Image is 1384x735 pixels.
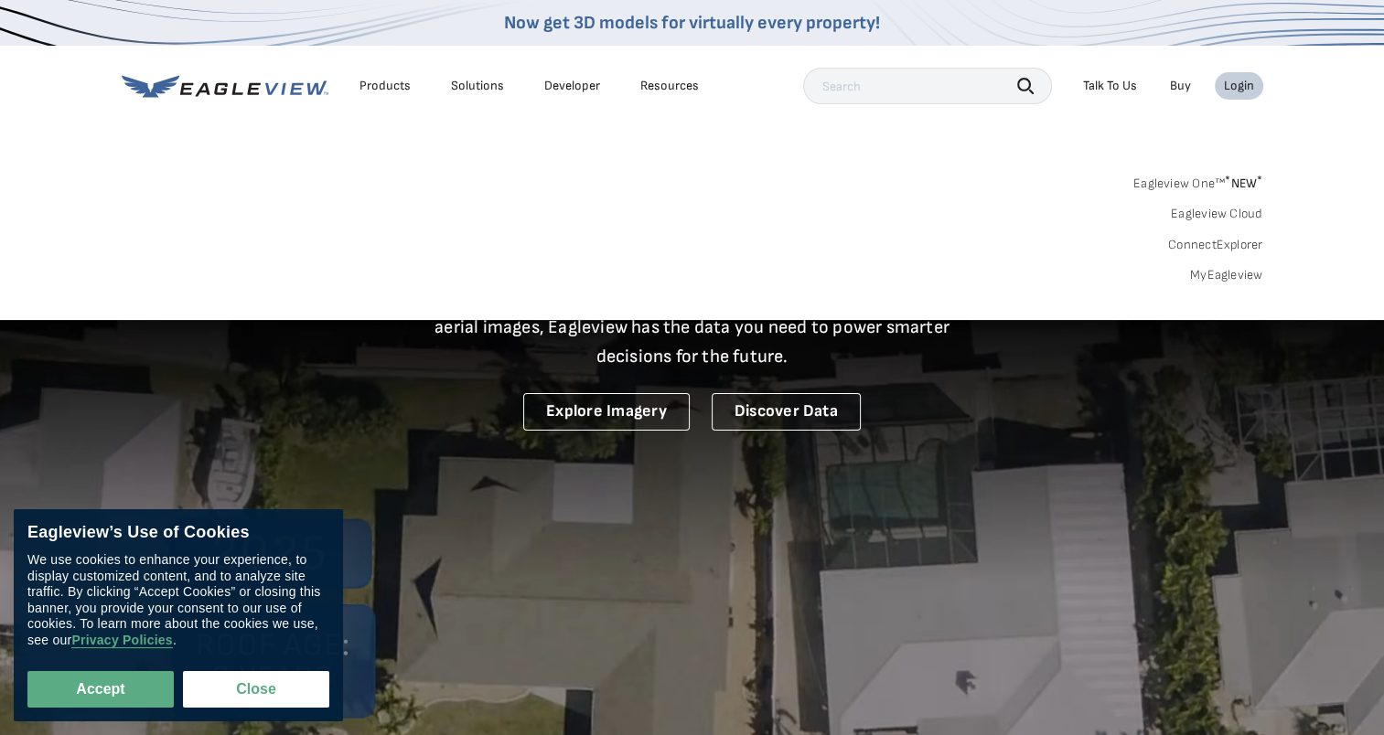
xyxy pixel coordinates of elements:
[359,78,411,94] div: Products
[1083,78,1137,94] div: Talk To Us
[504,12,880,34] a: Now get 3D models for virtually every property!
[27,523,329,543] div: Eagleview’s Use of Cookies
[1133,170,1263,191] a: Eagleview One™*NEW*
[413,283,972,371] p: A new era starts here. Built on more than 3.5 billion high-resolution aerial images, Eagleview ha...
[1171,206,1263,222] a: Eagleview Cloud
[1225,176,1262,191] span: NEW
[1224,78,1254,94] div: Login
[27,671,174,708] button: Accept
[803,68,1052,104] input: Search
[183,671,329,708] button: Close
[1170,78,1191,94] a: Buy
[1168,237,1263,253] a: ConnectExplorer
[640,78,699,94] div: Resources
[544,78,600,94] a: Developer
[71,633,172,648] a: Privacy Policies
[27,552,329,648] div: We use cookies to enhance your experience, to display customized content, and to analyze site tra...
[523,393,690,431] a: Explore Imagery
[1190,267,1263,283] a: MyEagleview
[712,393,861,431] a: Discover Data
[451,78,504,94] div: Solutions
